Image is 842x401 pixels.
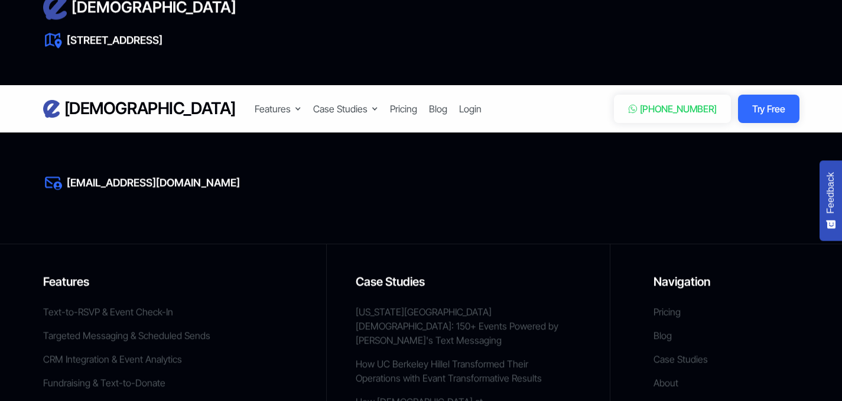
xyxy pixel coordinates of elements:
[654,329,672,343] a: Blog
[654,305,681,319] a: Pricing
[356,273,568,291] h5: Case Studies
[614,95,732,123] a: [PHONE_NUMBER]
[429,102,447,116] a: Blog
[356,306,558,347] a: [US_STATE][GEOGRAPHIC_DATA] [DEMOGRAPHIC_DATA]: 150+ Events Powered by [PERSON_NAME]'s Text Messa...
[67,174,240,190] a: [EMAIL_ADDRESS][DOMAIN_NAME]
[313,102,368,116] div: Case Studies
[459,102,482,116] a: Login
[654,273,744,291] h5: Navigation
[71,2,236,14] div: [DEMOGRAPHIC_DATA]
[255,102,291,116] div: Features
[43,305,173,319] a: Text-to-RSVP & Event Check-In
[390,102,417,116] a: Pricing
[255,102,301,116] div: Features
[43,98,236,119] a: home
[654,376,678,390] a: About
[820,160,842,241] button: Feedback - Show survey
[64,98,236,119] h3: [DEMOGRAPHIC_DATA]
[654,353,708,367] a: Case Studies
[356,358,542,384] a: How UC Berkeley Hillel Transformed Their Operations with Evant Transformative Results
[43,273,314,291] h5: Features
[640,102,717,116] div: [PHONE_NUMBER]
[313,102,378,116] div: Case Studies
[43,353,182,367] a: CRM Integration & Event Analytics
[43,376,165,390] a: Fundraising & Text-to-Donate
[43,329,210,343] a: Targeted Messaging & Scheduled Sends
[825,172,836,214] span: Feedback
[67,32,162,48] a: [STREET_ADDRESS]
[738,95,799,123] a: Try Free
